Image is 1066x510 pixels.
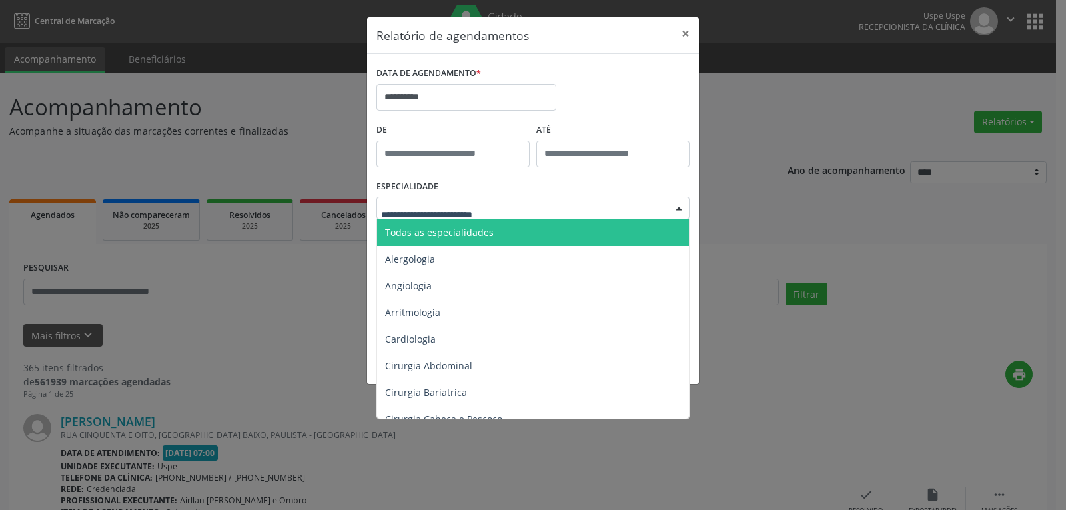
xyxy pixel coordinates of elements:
[536,120,690,141] label: ATÉ
[376,27,529,44] h5: Relatório de agendamentos
[385,386,467,399] span: Cirurgia Bariatrica
[385,306,440,319] span: Arritmologia
[385,226,494,239] span: Todas as especialidades
[376,120,530,141] label: De
[385,253,435,265] span: Alergologia
[385,333,436,345] span: Cardiologia
[385,359,472,372] span: Cirurgia Abdominal
[672,17,699,50] button: Close
[376,63,481,84] label: DATA DE AGENDAMENTO
[376,177,438,197] label: ESPECIALIDADE
[385,279,432,292] span: Angiologia
[385,413,502,425] span: Cirurgia Cabeça e Pescoço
